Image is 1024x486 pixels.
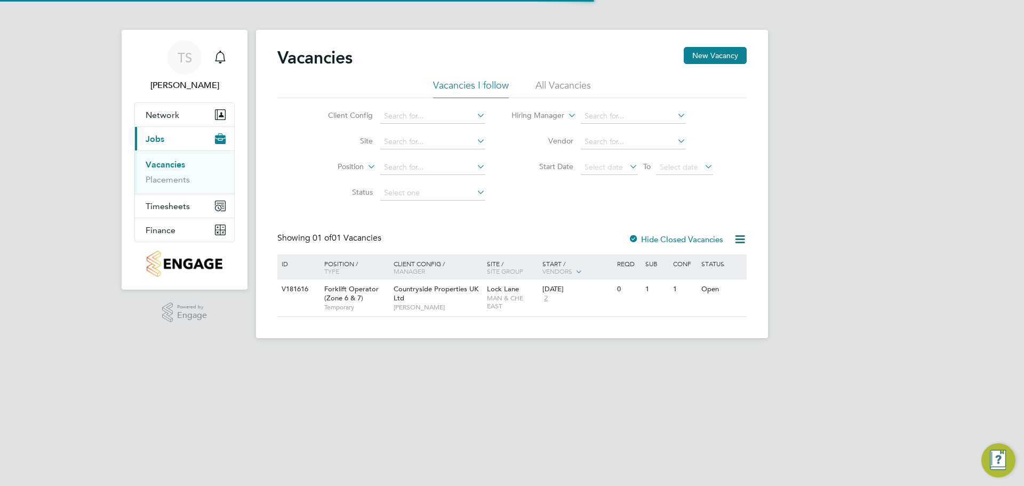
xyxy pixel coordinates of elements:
[380,109,485,124] input: Search for...
[135,127,234,150] button: Jobs
[394,267,425,275] span: Manager
[135,194,234,218] button: Timesheets
[628,234,723,244] label: Hide Closed Vacancies
[311,110,373,120] label: Client Config
[640,160,654,173] span: To
[380,186,485,201] input: Select one
[670,280,698,299] div: 1
[660,162,698,172] span: Select date
[503,110,564,121] label: Hiring Manager
[487,294,538,310] span: MAN & CHE EAST
[177,302,207,312] span: Powered by
[643,280,670,299] div: 1
[484,254,540,280] div: Site /
[135,150,234,194] div: Jobs
[699,280,745,299] div: Open
[614,280,642,299] div: 0
[684,47,747,64] button: New Vacancy
[394,284,478,302] span: Countryside Properties UK Ltd
[542,285,612,294] div: [DATE]
[380,134,485,149] input: Search for...
[324,303,388,312] span: Temporary
[581,134,686,149] input: Search for...
[311,187,373,197] label: Status
[512,136,573,146] label: Vendor
[433,79,509,98] li: Vacancies I follow
[146,225,175,235] span: Finance
[122,30,247,290] nav: Main navigation
[394,303,482,312] span: [PERSON_NAME]
[146,201,190,211] span: Timesheets
[147,251,222,277] img: countryside-properties-logo-retina.png
[311,136,373,146] label: Site
[134,79,235,92] span: Thomas Seddon
[391,254,484,280] div: Client Config /
[981,443,1015,477] button: Engage Resource Center
[380,160,485,175] input: Search for...
[135,218,234,242] button: Finance
[177,311,207,320] span: Engage
[542,294,549,303] span: 2
[512,162,573,171] label: Start Date
[313,233,332,243] span: 01 of
[487,284,519,293] span: Lock Lane
[135,103,234,126] button: Network
[279,280,316,299] div: V181616
[134,251,235,277] a: Go to home page
[487,267,523,275] span: Site Group
[324,267,339,275] span: Type
[134,41,235,92] a: TS[PERSON_NAME]
[542,267,572,275] span: Vendors
[313,233,381,243] span: 01 Vacancies
[279,254,316,273] div: ID
[302,162,364,172] label: Position
[535,79,591,98] li: All Vacancies
[316,254,391,280] div: Position /
[581,109,686,124] input: Search for...
[324,284,379,302] span: Forklift Operator (Zone 6 & 7)
[146,134,164,144] span: Jobs
[670,254,698,273] div: Conf
[146,160,185,170] a: Vacancies
[277,47,353,68] h2: Vacancies
[146,174,190,185] a: Placements
[643,254,670,273] div: Sub
[146,110,179,120] span: Network
[162,302,207,323] a: Powered byEngage
[585,162,623,172] span: Select date
[277,233,383,244] div: Showing
[614,254,642,273] div: Reqd
[540,254,614,281] div: Start /
[699,254,745,273] div: Status
[178,51,192,65] span: TS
